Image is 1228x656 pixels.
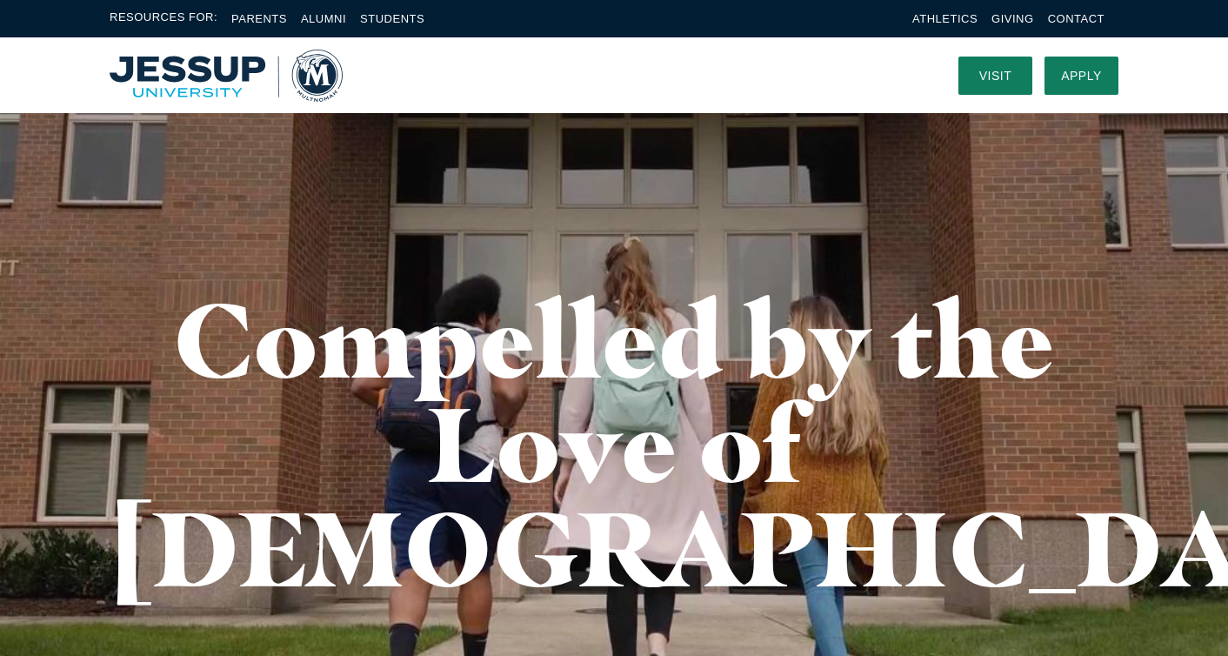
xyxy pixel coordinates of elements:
h1: Compelled by the Love of [DEMOGRAPHIC_DATA] [110,287,1118,600]
span: Resources For: [110,9,217,29]
a: Athletics [912,12,978,25]
a: Parents [231,12,287,25]
a: Home [110,50,343,102]
a: Apply [1044,57,1118,95]
a: Contact [1048,12,1105,25]
a: Alumni [301,12,346,25]
a: Students [360,12,424,25]
a: Giving [991,12,1034,25]
a: Visit [958,57,1032,95]
img: Multnomah University Logo [110,50,343,102]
